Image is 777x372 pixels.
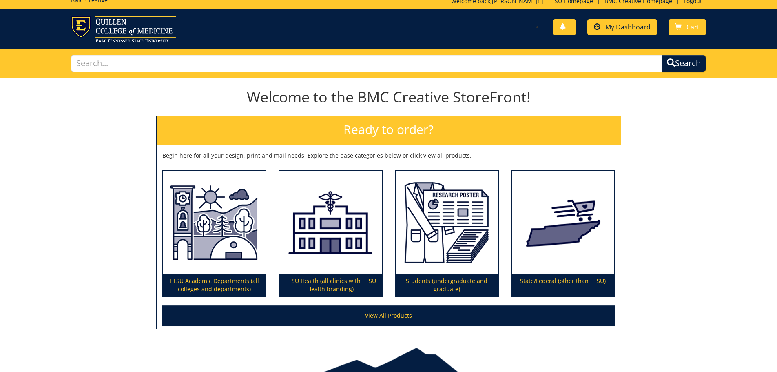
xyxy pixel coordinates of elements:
[396,171,498,274] img: Students (undergraduate and graduate)
[163,171,266,297] a: ETSU Academic Departments (all colleges and departments)
[156,89,621,105] h1: Welcome to the BMC Creative StoreFront!
[163,171,266,274] img: ETSU Academic Departments (all colleges and departments)
[163,274,266,296] p: ETSU Academic Departments (all colleges and departments)
[279,171,382,274] img: ETSU Health (all clinics with ETSU Health branding)
[512,274,614,296] p: State/Federal (other than ETSU)
[587,19,657,35] a: My Dashboard
[396,274,498,296] p: Students (undergraduate and graduate)
[512,171,614,297] a: State/Federal (other than ETSU)
[605,22,651,31] span: My Dashboard
[512,171,614,274] img: State/Federal (other than ETSU)
[279,274,382,296] p: ETSU Health (all clinics with ETSU Health branding)
[157,116,621,145] h2: Ready to order?
[162,151,615,160] p: Begin here for all your design, print and mail needs. Explore the base categories below or click ...
[71,16,176,42] img: ETSU logo
[279,171,382,297] a: ETSU Health (all clinics with ETSU Health branding)
[396,171,498,297] a: Students (undergraduate and graduate)
[162,305,615,326] a: View All Products
[662,55,706,72] button: Search
[669,19,706,35] a: Cart
[686,22,700,31] span: Cart
[71,55,662,72] input: Search...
